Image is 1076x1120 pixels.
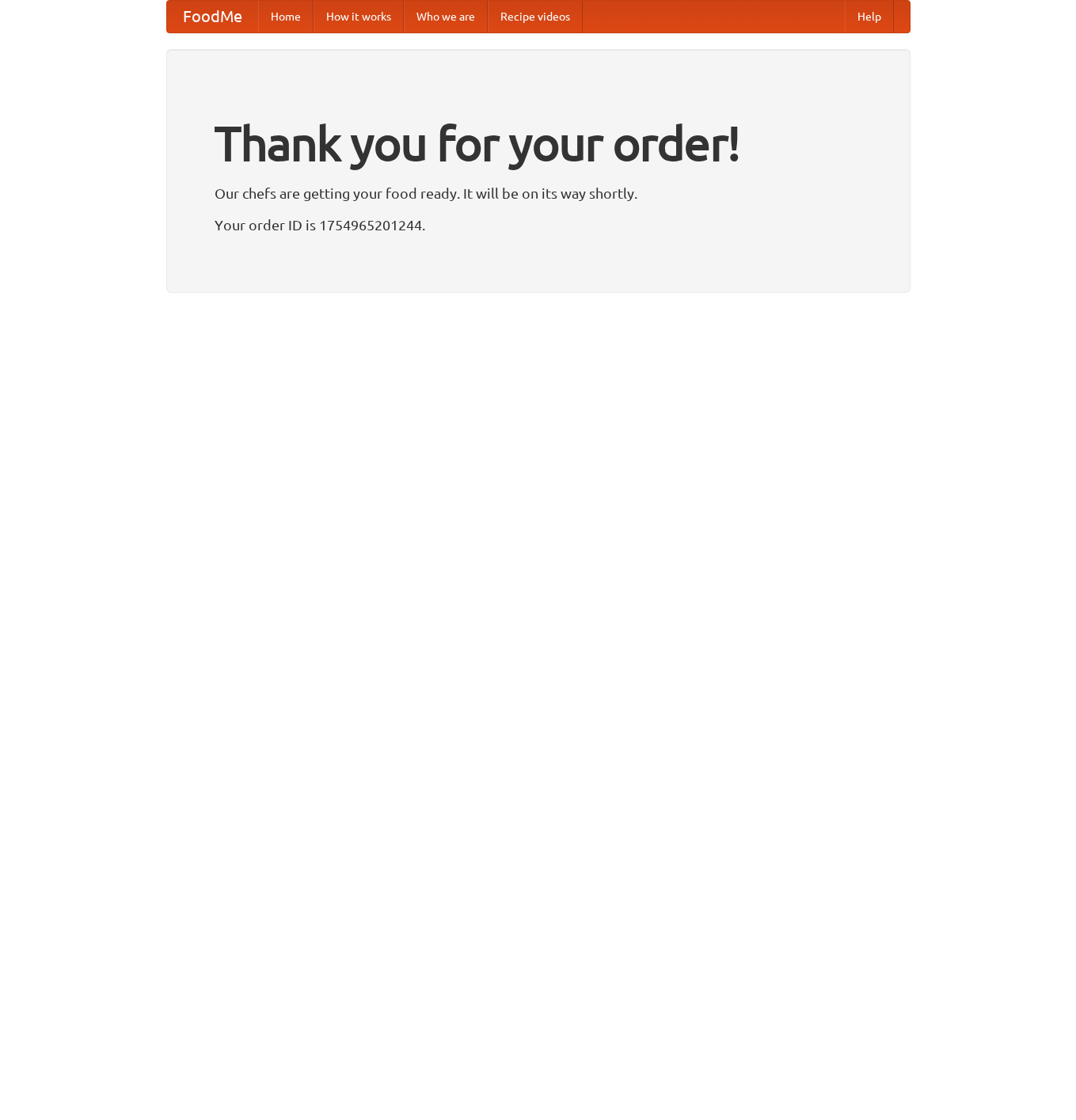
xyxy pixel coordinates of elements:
h1: Thank you for your order! [215,105,862,181]
p: Your order ID is 1754965201244. [215,213,862,237]
a: FoodMe [167,1,258,32]
a: Recipe videos [488,1,583,32]
a: How it works [314,1,404,32]
a: Home [258,1,314,32]
a: Help [845,1,894,32]
a: Who we are [404,1,488,32]
p: Our chefs are getting your food ready. It will be on its way shortly. [215,181,862,205]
